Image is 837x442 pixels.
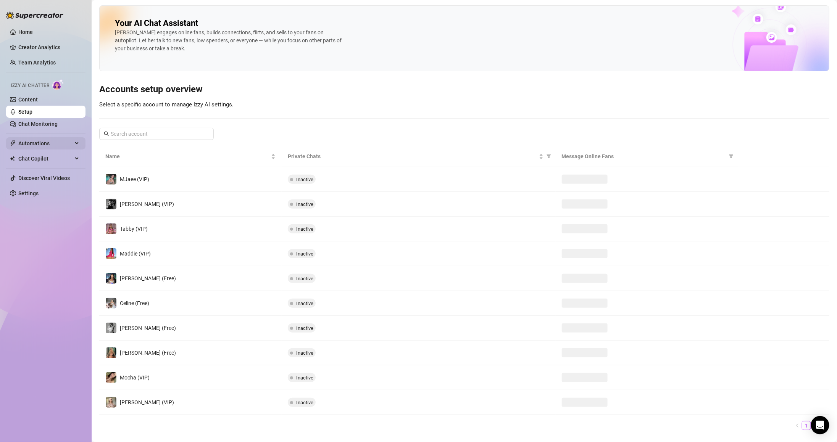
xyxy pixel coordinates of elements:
a: Content [18,96,38,103]
img: Ellie (Free) [106,347,116,358]
img: MJaee (VIP) [106,174,116,185]
img: logo-BBDzfeDw.svg [6,11,63,19]
li: 1 [802,421,811,430]
span: search [104,131,109,137]
span: Inactive [296,350,313,356]
a: Chat Monitoring [18,121,58,127]
span: Inactive [296,226,313,232]
img: Celine (Free) [106,298,116,309]
img: AI Chatter [52,79,64,90]
span: Mocha (VIP) [120,374,150,381]
span: MJaee (VIP) [120,176,149,182]
div: [PERSON_NAME] engages online fans, builds connections, flirts, and sells to your fans on autopilo... [115,29,344,53]
span: Tabby (VIP) [120,226,148,232]
img: Mocha (VIP) [106,372,116,383]
th: Name [99,146,282,167]
span: left [795,423,800,428]
span: Inactive [296,177,313,182]
a: Creator Analytics [18,41,79,53]
span: Inactive [296,301,313,306]
span: Automations [18,137,73,149]
h3: Accounts setup overview [99,84,829,96]
a: Settings [18,190,39,196]
img: Chat Copilot [10,156,15,161]
span: Inactive [296,201,313,207]
span: Message Online Fans [562,152,726,161]
span: [PERSON_NAME] (Free) [120,325,176,331]
span: Inactive [296,251,313,257]
span: Inactive [296,400,313,405]
span: Inactive [296,375,313,381]
span: Inactive [296,325,313,331]
span: [PERSON_NAME] (VIP) [120,399,174,405]
span: filter [729,154,734,159]
span: Chat Copilot [18,153,73,165]
input: Search account [111,130,203,138]
img: Ellie (VIP) [106,397,116,408]
a: Discover Viral Videos [18,175,70,181]
button: left [793,421,802,430]
img: Kennedy (VIP) [106,199,116,209]
img: Kennedy (Free) [106,323,116,333]
a: Team Analytics [18,59,56,66]
span: filter [545,151,553,162]
span: [PERSON_NAME] (Free) [120,275,176,281]
a: Home [18,29,33,35]
span: filter [547,154,551,159]
th: Private Chats [282,146,555,167]
span: Private Chats [288,152,537,161]
span: thunderbolt [10,140,16,146]
span: [PERSON_NAME] (VIP) [120,201,174,207]
span: Select a specific account to manage Izzy AI settings. [99,101,234,108]
span: Celine (Free) [120,300,149,306]
span: Name [105,152,269,161]
a: Setup [18,109,32,115]
img: Maddie (Free) [106,273,116,284]
a: 1 [802,421,811,430]
li: Previous Page [793,421,802,430]
span: filter [727,151,735,162]
img: Maddie (VIP) [106,248,116,259]
span: Izzy AI Chatter [11,82,49,89]
span: Maddie (VIP) [120,251,151,257]
span: [PERSON_NAME] (Free) [120,350,176,356]
img: Tabby (VIP) [106,223,116,234]
h2: Your AI Chat Assistant [115,18,198,29]
div: Open Intercom Messenger [811,416,829,434]
span: Inactive [296,276,313,281]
